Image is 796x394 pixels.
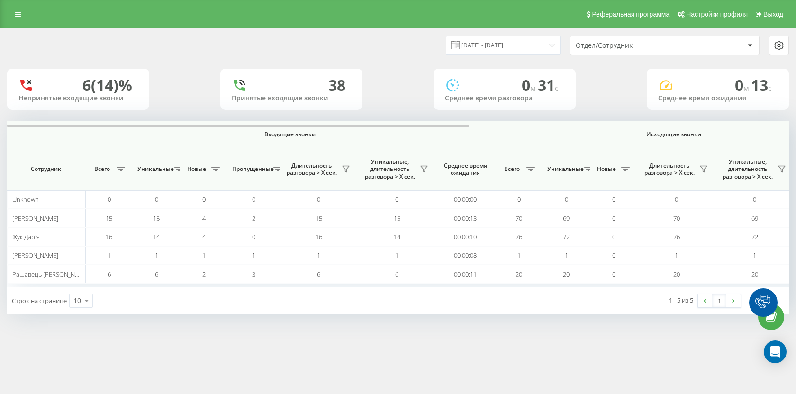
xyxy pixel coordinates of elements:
[137,165,172,173] span: Уникальные
[576,42,689,50] div: Отдел/Сотрудник
[743,83,751,93] span: м
[517,251,521,260] span: 1
[592,10,669,18] span: Реферальная программа
[673,214,680,223] span: 70
[764,340,787,363] div: Open Intercom Messenger
[516,233,522,241] span: 76
[252,233,255,241] span: 0
[565,195,568,204] span: 0
[12,214,58,223] span: [PERSON_NAME]
[436,190,495,209] td: 00:00:00
[153,214,160,223] span: 15
[395,251,398,260] span: 1
[751,270,758,278] span: 20
[108,270,111,278] span: 6
[395,270,398,278] span: 6
[595,165,618,173] span: Новые
[547,165,581,173] span: Уникальные
[563,270,570,278] span: 20
[232,165,271,173] span: Пропущенные
[675,251,678,260] span: 1
[328,76,345,94] div: 38
[436,246,495,265] td: 00:00:08
[252,270,255,278] span: 3
[12,233,40,241] span: Жук Дар'я
[751,75,772,95] span: 13
[15,165,77,173] span: Сотрудник
[252,195,255,204] span: 0
[565,251,568,260] span: 1
[90,165,114,173] span: Всего
[612,270,615,278] span: 0
[669,295,693,305] div: 1 - 5 из 5
[712,294,726,307] a: 1
[317,195,320,204] span: 0
[202,195,206,204] span: 0
[522,75,538,95] span: 0
[673,233,680,241] span: 76
[563,214,570,223] span: 69
[642,162,696,177] span: Длительность разговора > Х сек.
[443,162,488,177] span: Среднее время ожидания
[202,251,206,260] span: 1
[686,10,748,18] span: Настройки профиля
[316,233,322,241] span: 16
[106,214,112,223] span: 15
[612,233,615,241] span: 0
[12,195,39,204] span: Unknown
[108,195,111,204] span: 0
[362,158,417,180] span: Уникальные, длительность разговора > Х сек.
[673,270,680,278] span: 20
[284,162,339,177] span: Длительность разговора > Х сек.
[12,270,89,278] span: Рашавець [PERSON_NAME]
[185,165,208,173] span: Новые
[720,158,775,180] span: Уникальные, длительность разговора > Х сек.
[436,209,495,227] td: 00:00:13
[753,195,756,204] span: 0
[563,233,570,241] span: 72
[768,83,772,93] span: c
[73,296,81,305] div: 10
[394,214,400,223] span: 15
[155,195,158,204] span: 0
[12,251,58,260] span: [PERSON_NAME]
[612,214,615,223] span: 0
[763,10,783,18] span: Выход
[394,233,400,241] span: 14
[538,75,559,95] span: 31
[500,165,524,173] span: Всего
[436,228,495,246] td: 00:00:10
[516,214,522,223] span: 70
[202,270,206,278] span: 2
[751,233,758,241] span: 72
[436,265,495,283] td: 00:00:11
[612,251,615,260] span: 0
[252,251,255,260] span: 1
[658,94,778,102] div: Среднее время ожидания
[735,75,751,95] span: 0
[202,214,206,223] span: 4
[202,233,206,241] span: 4
[445,94,564,102] div: Среднее время разговора
[316,214,322,223] span: 15
[530,83,538,93] span: м
[108,251,111,260] span: 1
[751,214,758,223] span: 69
[555,83,559,93] span: c
[18,94,138,102] div: Непринятые входящие звонки
[110,131,470,138] span: Входящие звонки
[675,195,678,204] span: 0
[517,195,521,204] span: 0
[252,214,255,223] span: 2
[106,233,112,241] span: 16
[317,251,320,260] span: 1
[232,94,351,102] div: Принятые входящие звонки
[317,270,320,278] span: 6
[153,233,160,241] span: 14
[12,296,67,305] span: Строк на странице
[516,270,522,278] span: 20
[155,251,158,260] span: 1
[753,251,756,260] span: 1
[155,270,158,278] span: 6
[612,195,615,204] span: 0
